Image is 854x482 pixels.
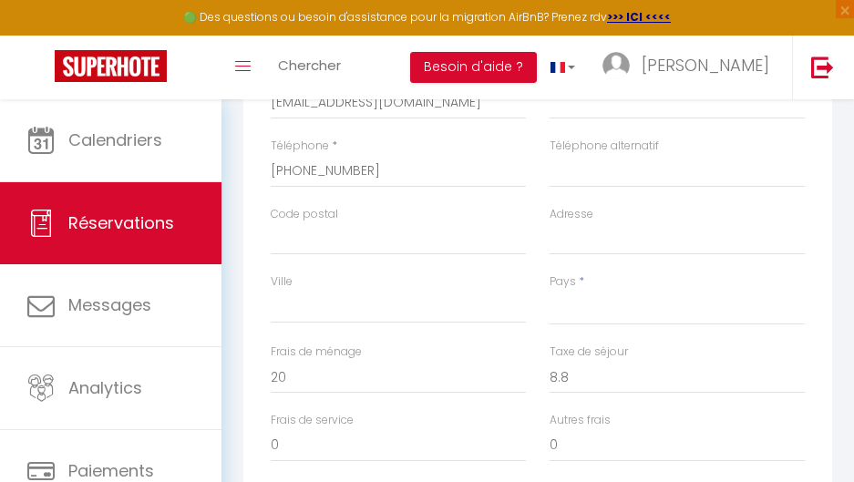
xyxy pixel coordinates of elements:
[264,36,355,99] a: Chercher
[550,206,593,223] label: Adresse
[68,459,154,482] span: Paiements
[589,36,792,99] a: ... [PERSON_NAME]
[271,344,362,361] label: Frais de ménage
[550,412,611,429] label: Autres frais
[271,138,329,155] label: Téléphone
[642,54,769,77] span: [PERSON_NAME]
[68,293,151,316] span: Messages
[271,206,338,223] label: Code postal
[68,376,142,399] span: Analytics
[271,273,293,291] label: Ville
[68,211,174,234] span: Réservations
[68,128,162,151] span: Calendriers
[550,344,628,361] label: Taxe de séjour
[55,50,167,82] img: Super Booking
[550,273,576,291] label: Pays
[811,56,834,78] img: logout
[271,412,354,429] label: Frais de service
[550,138,659,155] label: Téléphone alternatif
[278,56,341,75] span: Chercher
[410,52,537,83] button: Besoin d'aide ?
[602,52,630,79] img: ...
[607,9,671,25] a: >>> ICI <<<<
